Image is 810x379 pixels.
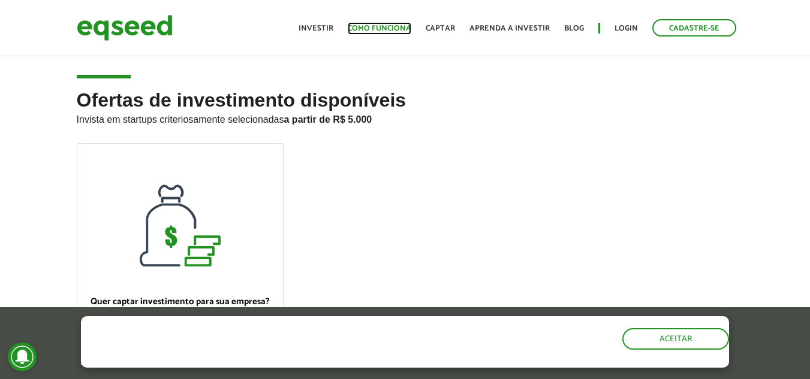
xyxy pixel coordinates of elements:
[564,25,584,32] a: Blog
[469,25,550,32] a: Aprenda a investir
[348,25,411,32] a: Como funciona
[77,90,734,143] h2: Ofertas de investimento disponíveis
[426,25,455,32] a: Captar
[77,143,284,366] a: Quer captar investimento para sua empresa? Quero captar
[81,356,469,368] p: Ao clicar em "aceitar", você aceita nossa .
[299,25,333,32] a: Investir
[284,114,372,125] strong: a partir de R$ 5.000
[615,25,638,32] a: Login
[239,357,378,368] a: política de privacidade e de cookies
[622,328,729,350] button: Aceitar
[77,111,734,125] p: Invista em startups criteriosamente selecionadas
[652,19,736,37] a: Cadastre-se
[89,296,271,307] p: Quer captar investimento para sua empresa?
[77,12,173,44] img: EqSeed
[81,316,469,353] h5: O site da EqSeed utiliza cookies para melhorar sua navegação.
